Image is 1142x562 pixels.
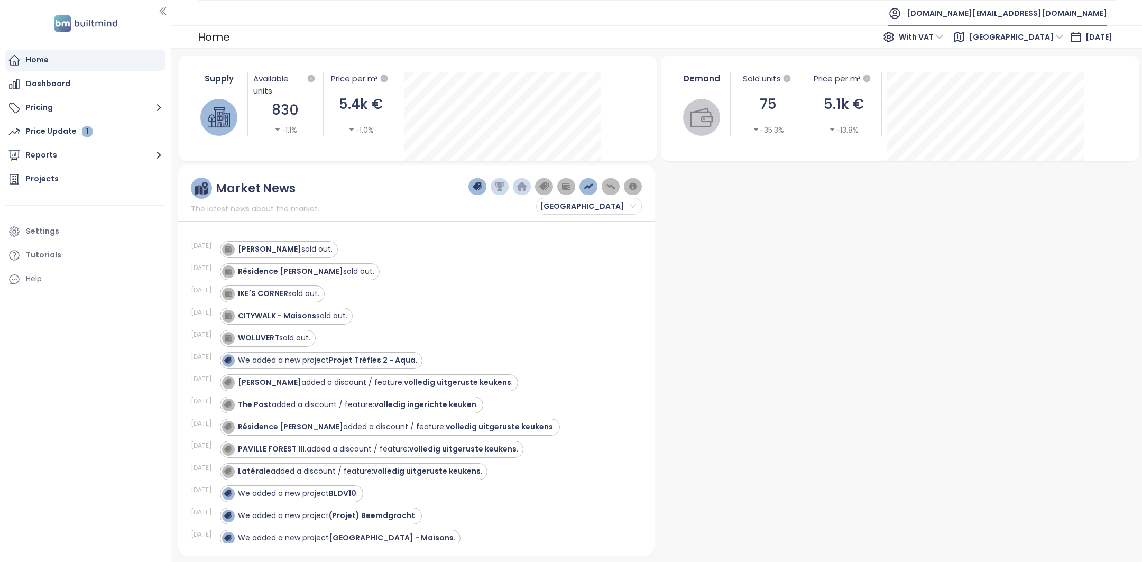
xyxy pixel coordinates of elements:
strong: CITYWALK - Maisons [238,310,316,321]
img: ruler [195,182,208,195]
div: [DATE] [191,463,217,473]
div: added a discount / feature: . [238,421,555,432]
div: added a discount / feature: . [238,444,518,455]
img: icon [224,290,232,297]
a: Tutorials [5,245,165,266]
img: icon [224,423,232,430]
div: Sold units [736,72,800,85]
img: wallet [690,106,713,128]
div: Tutorials [26,248,61,262]
span: Brussels [969,29,1063,45]
img: icon [224,245,232,253]
span: caret-down [752,126,760,133]
span: caret-down [828,126,836,133]
img: icon [224,312,232,319]
span: caret-down [274,126,281,133]
div: Help [5,269,165,290]
div: Market News [216,182,296,195]
div: Supply [196,72,242,85]
strong: [PERSON_NAME] [238,377,301,388]
div: [DATE] [191,419,217,428]
a: Projects [5,169,165,190]
span: [DOMAIN_NAME][EMAIL_ADDRESS][DOMAIN_NAME] [907,1,1107,26]
div: [DATE] [191,530,217,539]
img: icon [224,512,232,519]
div: [DATE] [191,397,217,406]
strong: volledig uitgeruste keukens [373,466,481,476]
div: We added a new project . [238,355,417,366]
button: Reports [5,145,165,166]
img: information-circle.png [628,182,638,191]
div: 5.4k € [329,94,393,115]
div: -1.1% [274,124,297,136]
div: sold out. [238,266,374,277]
div: Dashboard [26,77,70,90]
img: icon [224,445,232,453]
div: We added a new project . [238,510,417,521]
strong: volledig uitgeruste keukens [409,444,517,454]
div: sold out. [238,244,333,255]
a: Settings [5,221,165,242]
button: Pricing [5,97,165,118]
div: -13.8% [828,124,859,136]
img: price-increases.png [584,182,593,191]
img: icon [224,401,232,408]
strong: WOLUVERT [238,333,279,343]
img: icon [224,467,232,475]
div: [DATE] [191,285,217,295]
div: Price per m² [812,72,876,85]
img: icon [224,379,232,386]
img: icon [224,490,232,497]
img: home-dark-blue.png [517,182,527,191]
a: Price Update 1 [5,121,165,142]
div: added a discount / feature: . [238,399,478,410]
div: [DATE] [191,241,217,251]
div: Home [26,53,49,67]
img: icon [224,356,232,364]
strong: Résidence [PERSON_NAME] [238,421,343,432]
img: price-decreases.png [606,182,615,191]
div: [DATE] [191,441,217,450]
div: 75 [736,94,800,115]
span: With VAT [899,29,943,45]
span: The latest news about the market. [191,203,319,215]
img: icon [224,268,232,275]
div: Projects [26,172,59,186]
div: Help [26,272,42,285]
strong: Résidence [PERSON_NAME] [238,266,343,277]
strong: PAVILLE FOREST III. [238,444,307,454]
div: [DATE] [191,330,217,339]
div: [DATE] [191,485,217,495]
a: Home [5,50,165,71]
img: house [208,106,230,128]
strong: [GEOGRAPHIC_DATA] - Maisons [329,532,454,543]
strong: Projet Trèfles 2 - Aqua [329,355,416,365]
div: We added a new project . [238,532,455,543]
span: [DATE] [1085,32,1112,42]
div: added a discount / feature: . [238,466,482,477]
img: icon [224,534,232,541]
div: sold out. [238,333,310,344]
div: sold out. [238,310,347,321]
strong: BLDV10 [329,488,356,499]
div: 830 [253,99,318,121]
div: Available units [253,72,318,97]
div: 5.1k € [812,94,876,115]
a: Dashboard [5,73,165,95]
img: price-tag-dark-blue.png [473,182,482,191]
div: [DATE] [191,308,217,317]
div: [DATE] [191,508,217,517]
div: [DATE] [191,263,217,273]
div: [DATE] [191,374,217,384]
div: sold out. [238,288,319,299]
div: 1 [82,126,93,137]
img: wallet-dark-grey.png [561,182,571,191]
strong: The Post [238,399,272,410]
img: price-tag-grey.png [539,182,549,191]
span: caret-down [348,126,355,133]
div: added a discount / feature: . [238,377,513,388]
div: Home [198,27,230,47]
div: -35.3% [752,124,784,136]
div: Price Update [26,125,93,138]
span: Brussels [540,198,636,214]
